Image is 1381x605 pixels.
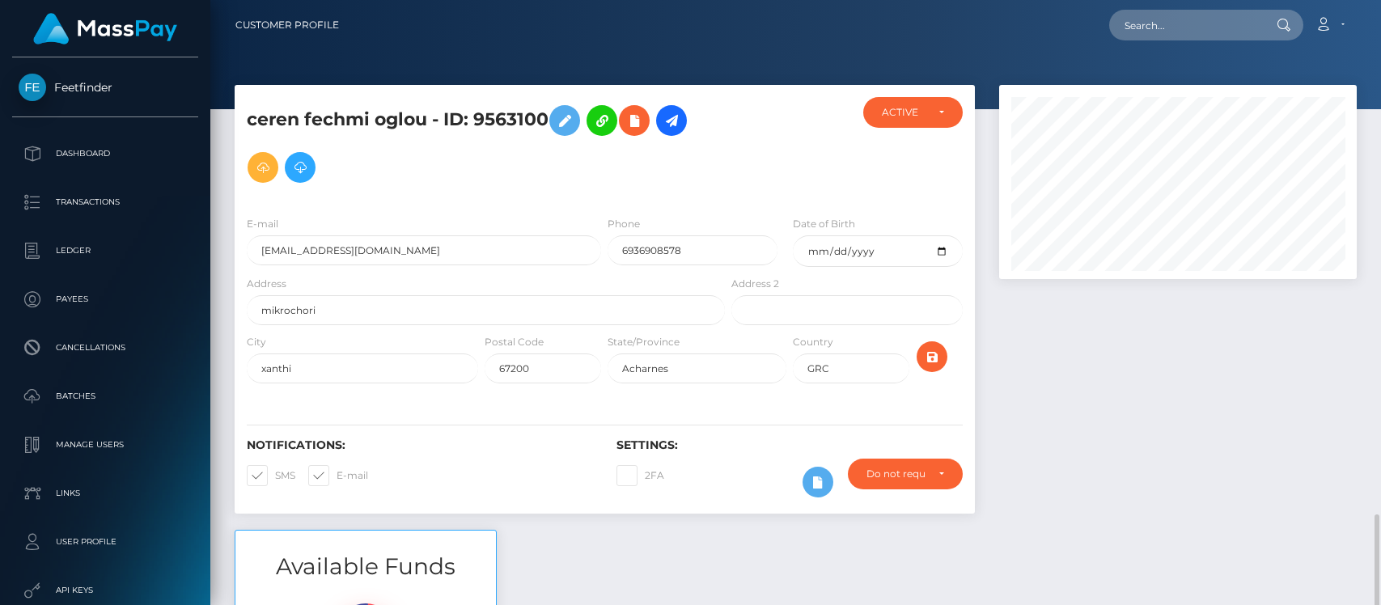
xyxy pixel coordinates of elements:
p: Transactions [19,190,192,214]
label: Address 2 [731,277,779,291]
p: Payees [19,287,192,311]
a: Dashboard [12,133,198,174]
div: Do not require [866,467,925,480]
label: Phone [608,217,640,231]
label: SMS [247,465,295,486]
img: Feetfinder [19,74,46,101]
p: Ledger [19,239,192,263]
a: User Profile [12,522,198,562]
a: Customer Profile [235,8,339,42]
p: Batches [19,384,192,408]
a: Batches [12,376,198,417]
label: 2FA [616,465,664,486]
img: MassPay Logo [33,13,177,44]
label: Postal Code [485,335,544,349]
h5: ceren fechmi oglou - ID: 9563100 [247,97,716,191]
label: State/Province [608,335,680,349]
h3: Available Funds [235,551,496,582]
label: City [247,335,266,349]
label: Date of Birth [793,217,855,231]
span: Feetfinder [12,80,198,95]
a: Manage Users [12,425,198,465]
p: Cancellations [19,336,192,360]
a: Cancellations [12,328,198,368]
label: E-mail [247,217,278,231]
p: User Profile [19,530,192,554]
h6: Notifications: [247,438,592,452]
p: Manage Users [19,433,192,457]
button: Do not require [848,459,962,489]
p: Links [19,481,192,506]
a: Transactions [12,182,198,222]
div: ACTIVE [882,106,925,119]
input: Search... [1109,10,1261,40]
p: Dashboard [19,142,192,166]
a: Initiate Payout [656,105,687,136]
label: Country [793,335,833,349]
h6: Settings: [616,438,962,452]
button: ACTIVE [863,97,962,128]
a: Links [12,473,198,514]
label: Address [247,277,286,291]
p: API Keys [19,578,192,603]
a: Payees [12,279,198,319]
label: E-mail [308,465,368,486]
a: Ledger [12,231,198,271]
